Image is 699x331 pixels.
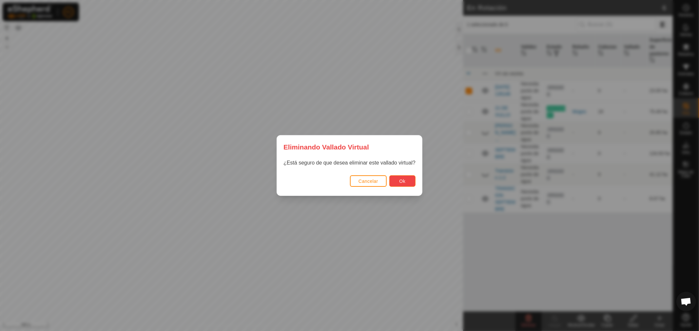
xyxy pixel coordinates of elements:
a: Chat abierto [676,292,696,311]
button: Ok [389,175,416,187]
button: Cancelar [350,175,387,187]
span: Eliminando Vallado Virtual [283,142,369,152]
span: Cancelar [359,179,378,184]
p: ¿Está seguro de que desea eliminar este vallado virtual? [283,159,416,167]
span: Ok [399,179,406,184]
